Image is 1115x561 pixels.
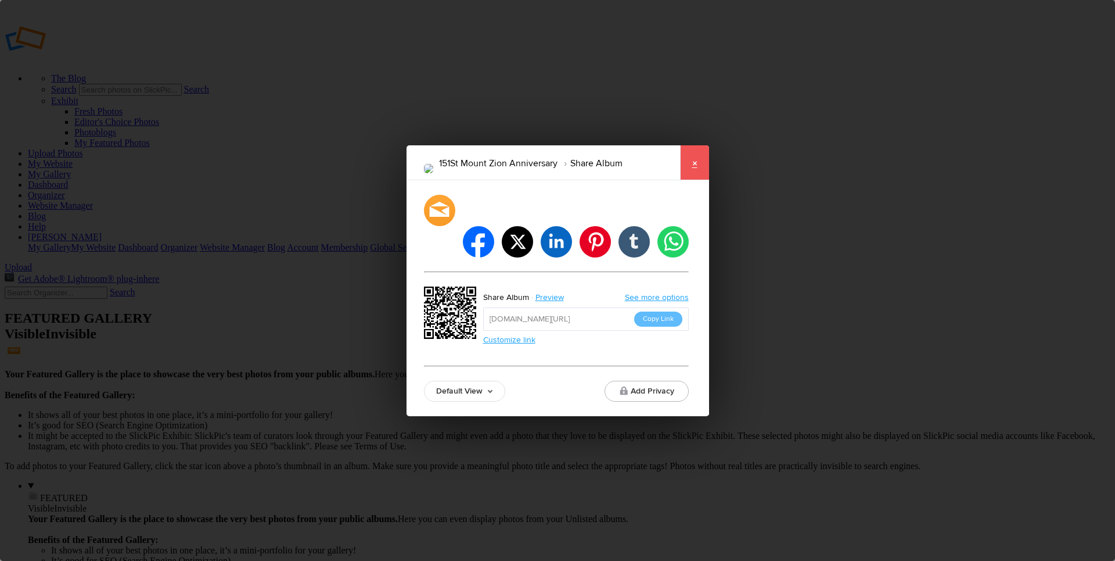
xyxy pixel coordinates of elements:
a: See more options [625,292,689,302]
a: Preview [529,290,573,305]
li: facebook [463,226,494,258]
button: Copy Link [634,312,682,327]
button: Add Privacy [605,381,689,402]
li: linkedin [541,226,572,258]
div: Share Album [483,290,529,305]
li: Share Album [557,153,623,173]
li: whatsapp [657,226,689,258]
li: 151St Mount Zion Anniversary [439,153,557,173]
li: pinterest [580,226,611,258]
a: Customize link [483,335,535,345]
li: tumblr [618,226,650,258]
img: IMG_0655.png [424,164,433,173]
div: https://slickpic.us/18267439jDYg [424,287,480,342]
a: Default View [424,381,505,402]
a: × [680,145,709,180]
li: twitter [502,226,533,258]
